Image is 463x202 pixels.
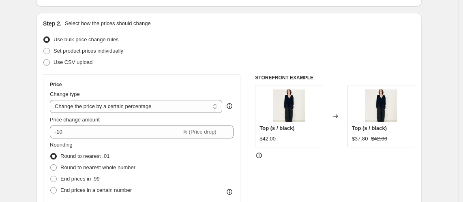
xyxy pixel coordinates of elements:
[273,89,305,122] img: 1_7c2989d1-1f9a-4186-aa4f-3a2f69ae9fb9_80x.png
[182,129,216,135] span: % (Price drop)
[352,135,368,143] div: $37.80
[54,59,92,65] span: Use CSV upload
[60,164,135,170] span: Round to nearest whole number
[50,81,62,88] h3: Price
[54,48,123,54] span: Set product prices individually
[225,102,234,110] div: help
[365,89,397,122] img: 1_7c2989d1-1f9a-4186-aa4f-3a2f69ae9fb9_80x.png
[54,36,118,43] span: Use bulk price change rules
[65,19,151,28] p: Select how the prices should change
[371,135,387,143] strike: $42.00
[50,125,181,138] input: -15
[50,91,80,97] span: Change type
[43,19,62,28] h2: Step 2.
[259,125,294,131] span: Top (s / black)
[352,125,387,131] span: Top (s / black)
[259,135,276,143] div: $42.00
[50,142,73,148] span: Rounding
[60,187,132,193] span: End prices in a certain number
[255,74,415,81] h6: STOREFRONT EXAMPLE
[60,176,100,182] span: End prices in .99
[60,153,109,159] span: Round to nearest .01
[50,117,100,123] span: Price change amount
